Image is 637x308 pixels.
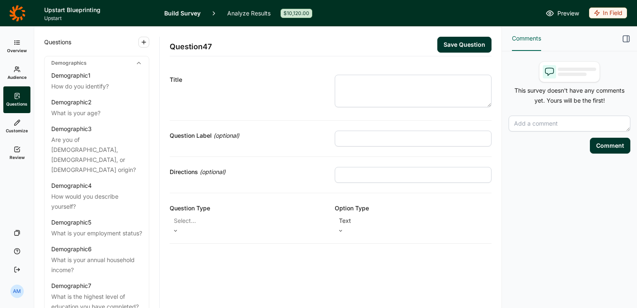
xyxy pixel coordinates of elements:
div: Demographic 2 [51,98,92,106]
a: Customize [3,113,30,140]
span: Questions [44,37,71,47]
a: Questions [3,86,30,113]
div: Demographic 3 [51,125,92,133]
h1: Upstart Blueprinting [44,5,154,15]
div: What is your employment status? [51,228,142,238]
span: Audience [8,74,27,80]
div: What is your annual household income? [51,255,142,275]
div: Demographic 4 [51,182,92,190]
div: Demographic 7 [51,282,91,290]
span: Overview [7,48,27,53]
span: Questions [6,101,28,107]
a: Audience [3,60,30,86]
div: Demographic 1 [51,71,90,80]
div: How would you describe yourself? [51,192,142,212]
div: How do you identify? [51,81,142,91]
button: Comments [512,27,541,51]
div: Directions [170,167,326,177]
button: Save Question [437,37,492,53]
button: Comment [590,138,630,154]
div: $10,120.00 [281,9,312,18]
span: Comments [512,33,541,43]
a: Review [3,140,30,167]
span: (optional) [213,131,239,141]
span: (optional) [200,167,226,177]
div: Demographic 5 [51,218,91,227]
a: Overview [3,33,30,60]
a: Preview [546,8,579,18]
p: This survey doesn't have any comments yet. Yours will be the first! [509,86,630,106]
div: Demographic 6 [51,245,92,253]
span: Review [10,154,25,160]
div: Are you of [DEMOGRAPHIC_DATA], [DEMOGRAPHIC_DATA], or [DEMOGRAPHIC_DATA] origin? [51,135,142,175]
div: Question Label [170,131,326,141]
div: What is your age? [51,108,142,118]
span: Customize [6,128,28,134]
div: Title [170,75,326,85]
div: Demographics [45,56,149,70]
span: Preview [557,8,579,18]
span: Upstart [44,15,154,22]
div: AM [10,285,24,298]
div: In Field [589,8,627,18]
button: In Field [589,8,627,19]
span: Question 47 [170,41,212,53]
div: Option Type [335,203,492,213]
div: Question Type [170,203,326,213]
